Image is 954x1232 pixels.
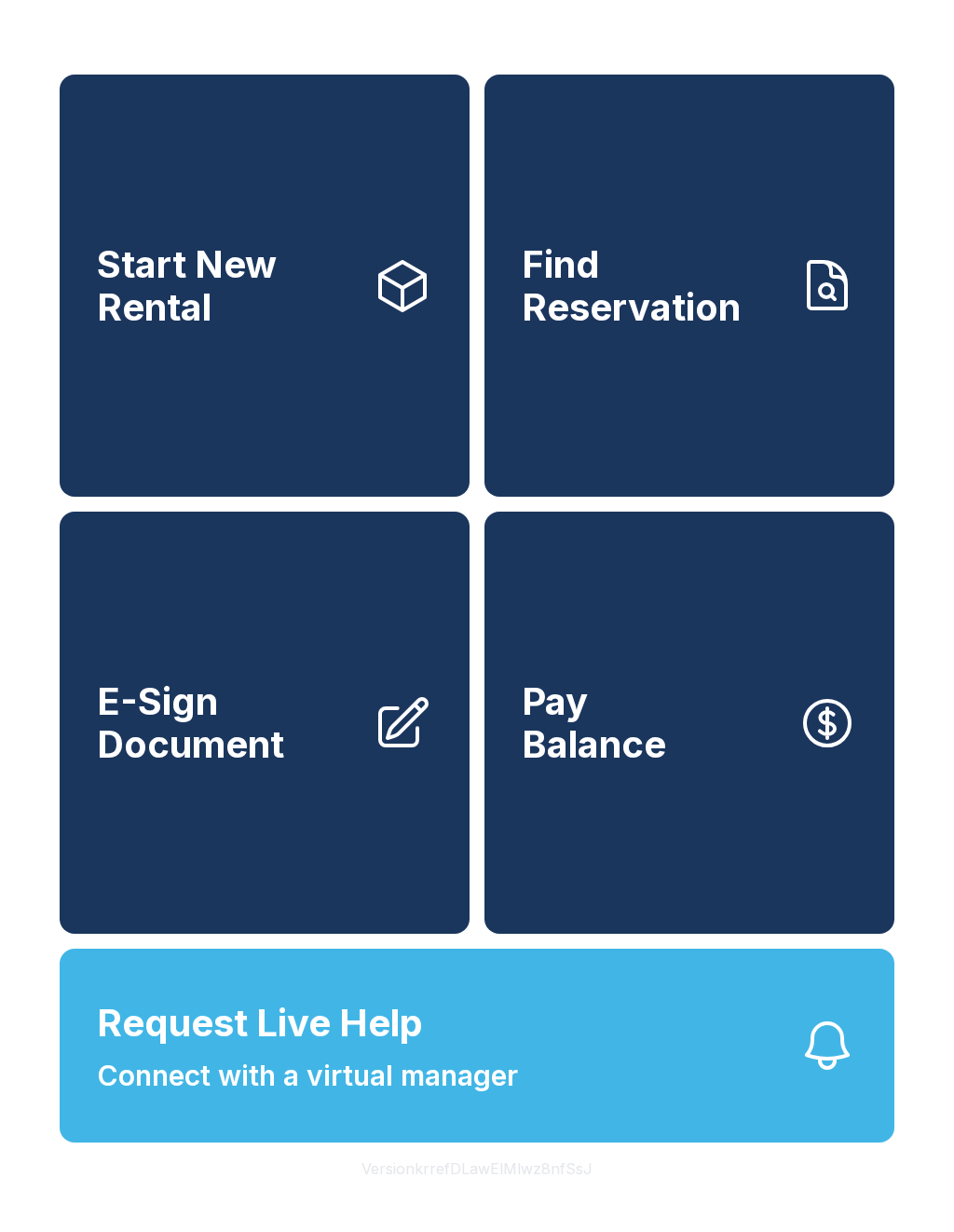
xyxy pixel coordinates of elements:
[484,512,894,934] button: PayBalance
[60,75,470,497] a: Start New Rental
[60,512,470,934] a: E-Sign Document
[484,75,894,497] a: Find Reservation
[522,680,666,765] span: Pay Balance
[97,243,358,328] span: Start New Rental
[97,995,423,1051] span: Request Live Help
[97,1055,518,1097] span: Connect with a virtual manager
[97,680,358,765] span: E-Sign Document
[522,243,783,328] span: Find Reservation
[60,949,894,1143] button: Request Live HelpConnect with a virtual manager
[347,1143,607,1195] button: VersionkrrefDLawElMlwz8nfSsJ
